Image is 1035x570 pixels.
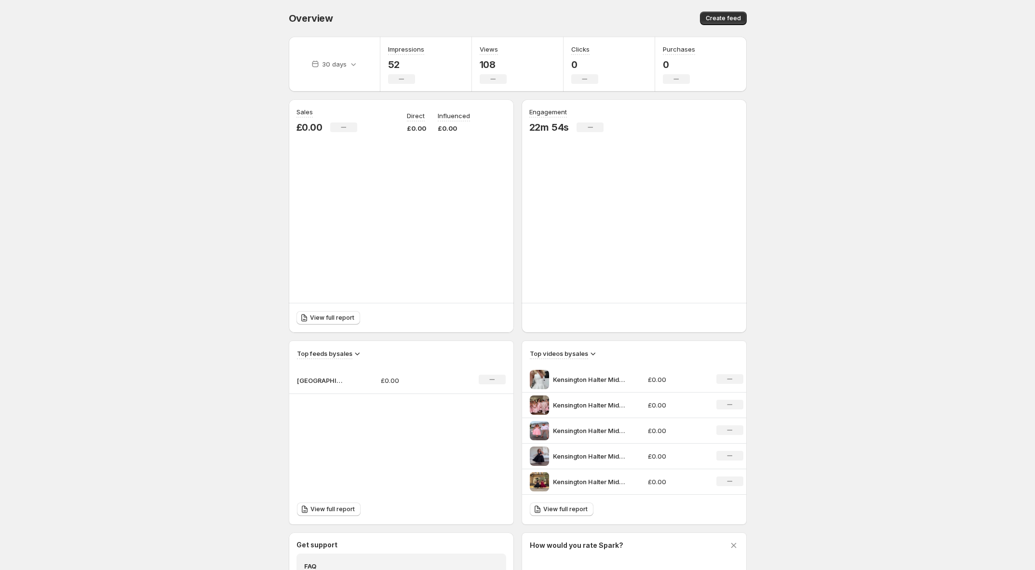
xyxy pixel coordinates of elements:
[663,59,695,70] p: 0
[648,477,705,487] p: £0.00
[648,451,705,461] p: £0.00
[553,451,625,461] p: Kensington Halter Midi Dress - Video 2
[407,123,426,133] p: £0.00
[648,375,705,384] p: £0.00
[297,349,352,358] h3: Top feeds by sales
[530,395,549,415] img: Kensington Halter Midi Dress - Video 10
[530,502,593,516] a: View full report
[530,447,549,466] img: Kensington Halter Midi Dress - Video 2
[322,59,347,69] p: 30 days
[571,59,598,70] p: 0
[388,44,424,54] h3: Impressions
[381,376,449,385] p: £0.00
[648,426,705,435] p: £0.00
[310,314,354,322] span: View full report
[529,107,567,117] h3: Engagement
[530,421,549,440] img: Kensington Halter Midi Dress - Video 4
[543,505,588,513] span: View full report
[407,111,425,121] p: Direct
[553,400,625,410] p: Kensington Halter Midi Dress - Video 10
[296,107,313,117] h3: Sales
[530,349,588,358] h3: Top videos by sales
[289,13,333,24] span: Overview
[700,12,747,25] button: Create feed
[706,14,741,22] span: Create feed
[571,44,590,54] h3: Clicks
[296,540,337,550] h3: Get support
[648,400,705,410] p: £0.00
[553,477,625,487] p: Kensington Halter Midi Dress - Video 1
[480,44,498,54] h3: Views
[530,370,549,389] img: Kensington Halter Midi Dress - Video 3
[438,123,470,133] p: £0.00
[297,502,361,516] a: View full report
[388,59,424,70] p: 52
[296,122,323,133] p: £0.00
[438,111,470,121] p: Influenced
[530,541,623,550] h3: How would you rate Spark?
[553,375,625,384] p: Kensington Halter Midi Dress - Video 3
[480,59,507,70] p: 108
[663,44,695,54] h3: Purchases
[529,122,569,133] p: 22m 54s
[530,472,549,491] img: Kensington Halter Midi Dress - Video 1
[553,426,625,435] p: Kensington Halter Midi Dress - Video 4
[296,311,360,325] a: View full report
[310,505,355,513] span: View full report
[297,376,345,385] p: [GEOGRAPHIC_DATA]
